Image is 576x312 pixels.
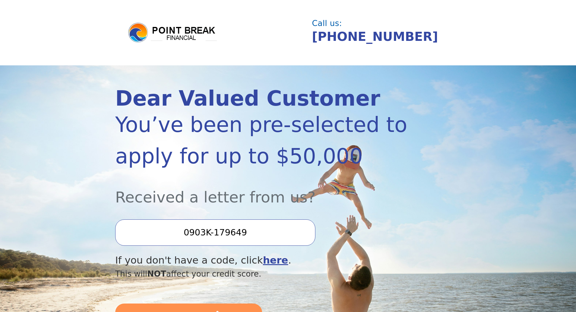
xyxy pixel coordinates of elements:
[115,109,409,172] div: You’ve been pre-selected to apply for up to $50,000
[115,253,409,268] div: If you don't have a code, click .
[312,29,438,44] a: [PHONE_NUMBER]
[115,88,409,109] div: Dear Valued Customer
[115,268,409,280] div: This will affect your credit score.
[147,269,166,278] span: NOT
[263,255,288,266] a: here
[127,22,218,44] img: logo.png
[312,19,456,27] div: Call us:
[115,219,315,245] input: Enter your Offer Code:
[115,172,409,209] div: Received a letter from us?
